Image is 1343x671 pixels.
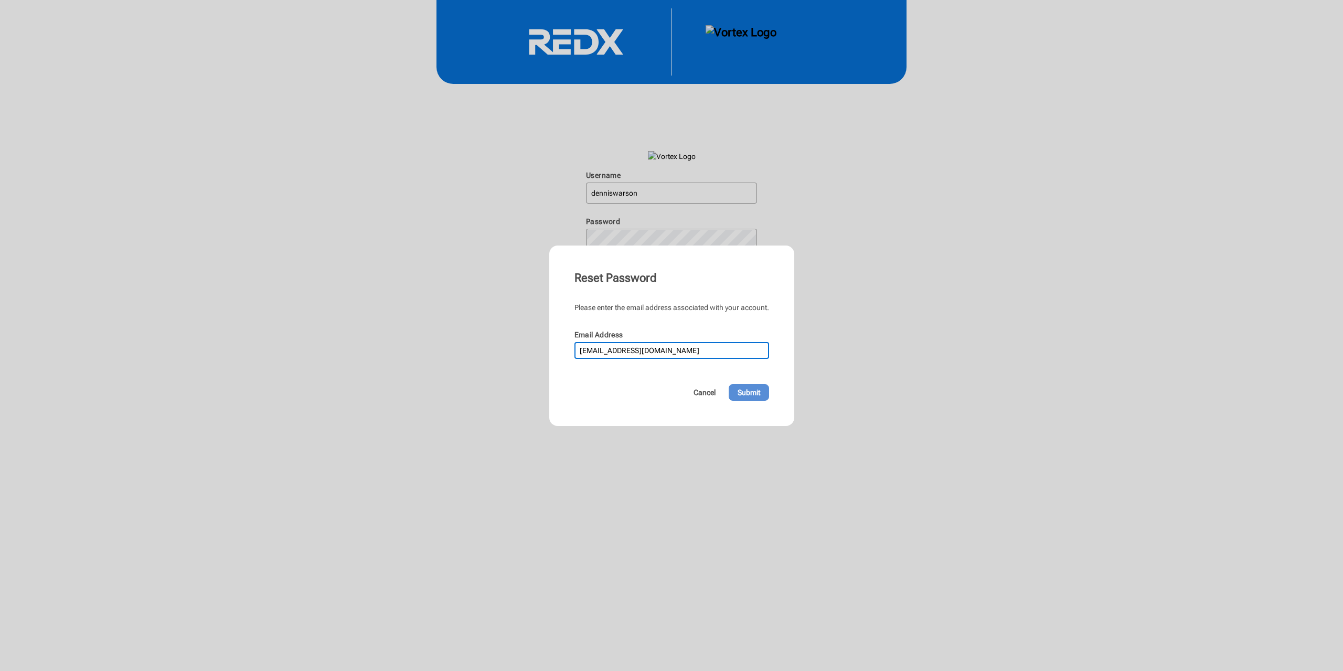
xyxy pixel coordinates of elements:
div: Reset Password [574,271,769,285]
button: Cancel [685,384,724,401]
label: Email Address [574,331,623,339]
div: Please enter the email address associated with your account. [574,302,769,313]
button: Submit [729,384,769,401]
span: Submit [738,387,760,398]
span: Cancel [694,387,716,398]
